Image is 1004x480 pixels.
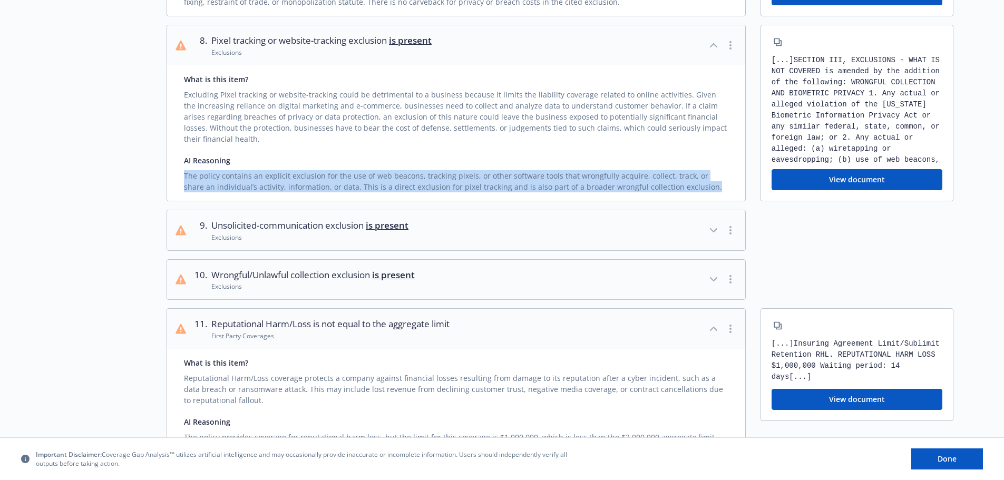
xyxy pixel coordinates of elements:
[938,454,957,464] span: Done
[372,269,415,281] span: is present
[36,450,573,468] span: Coverage Gap Analysis™ utilizes artificial intelligence and may occasionally provide inaccurate o...
[772,389,942,410] button: View document
[184,416,728,427] div: AI Reasoning
[167,309,745,349] button: 11.Reputational Harm/Loss is not equal to the aggregate limitFirst Party Coverages
[167,25,745,65] button: 8.Pixel tracking or website-tracking exclusion is presentExclusions
[184,74,728,85] div: What is this item?
[389,34,432,46] span: is present
[211,282,415,291] div: Exclusions
[211,331,450,340] div: First Party Coverages
[194,34,207,57] div: 8 .
[184,85,728,144] div: Excluding Pixel tracking or website-tracking could be detrimental to a business because it limits...
[184,357,728,368] div: What is this item?
[366,219,408,231] span: is present
[184,155,728,166] div: AI Reasoning
[184,427,728,454] div: The policy provides coverage for reputational harm loss, but the limit for this coverage is $1,00...
[184,368,728,406] div: Reputational Harm/Loss coverage protects a company against financial losses resulting from damage...
[211,233,408,242] div: Exclusions
[911,448,983,469] button: Done
[167,260,745,300] button: 10.Wrongful/Unlawful collection exclusion is presentExclusions
[211,34,432,47] span: Pixel tracking or website-tracking exclusion
[36,450,102,459] span: Important Disclaimer:
[772,338,942,383] div: [...] Insuring Agreement Limit/Sublimit Retention RHL. REPUTATIONAL HARM LOSS $1,000,000 Waiting ...
[772,169,942,190] button: View document
[772,55,942,163] div: [...] SECTION III, EXCLUSIONS - WHAT IS NOT COVERED is amended by the addition of the following: ...
[313,318,450,330] span: is not equal to the aggregate limit
[211,268,415,282] span: Wrongful/Unlawful collection exclusion
[194,317,207,340] div: 11 .
[194,219,207,242] div: 9 .
[211,219,408,232] span: Unsolicited-communication exclusion
[211,317,450,331] span: Reputational Harm/Loss
[167,210,745,250] button: 9.Unsolicited-communication exclusion is presentExclusions
[211,48,432,57] div: Exclusions
[194,268,207,291] div: 10 .
[184,166,728,192] div: The policy contains an explicit exclusion for the use of web beacons, tracking pixels, or other s...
